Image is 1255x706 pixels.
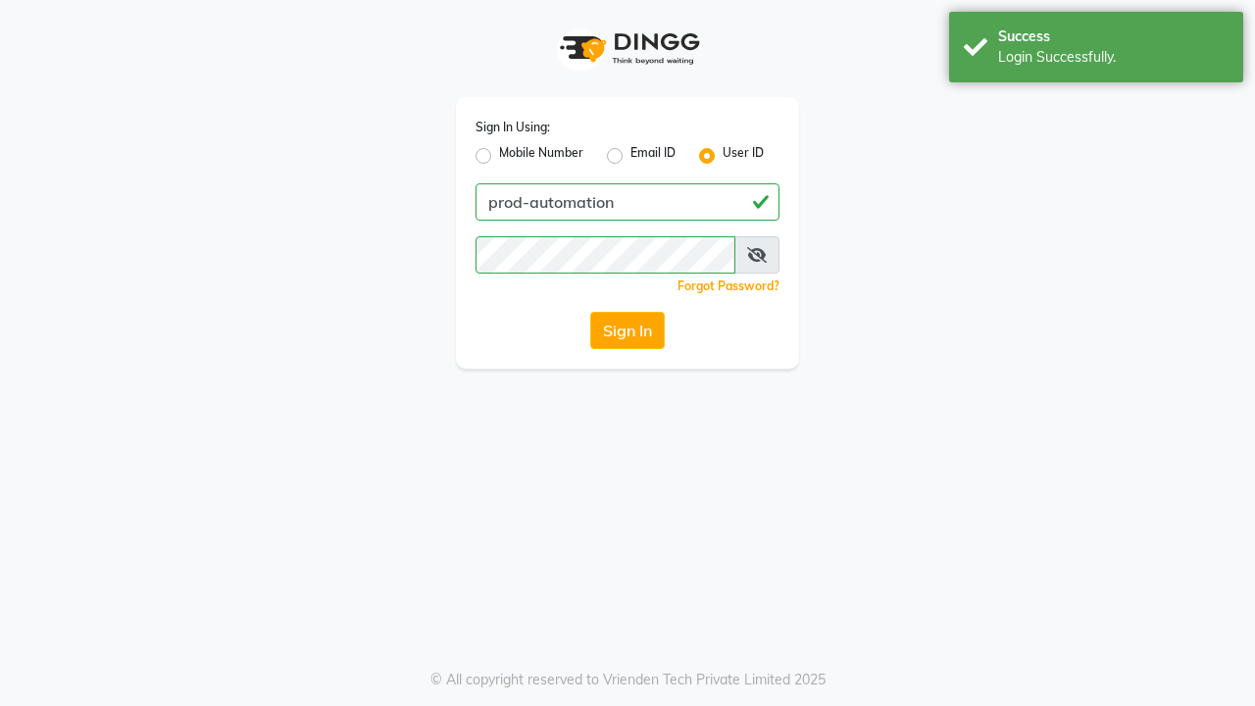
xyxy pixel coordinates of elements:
[998,26,1229,47] div: Success
[998,47,1229,68] div: Login Successfully.
[630,144,676,168] label: Email ID
[549,20,706,77] img: logo1.svg
[476,183,779,221] input: Username
[723,144,764,168] label: User ID
[499,144,583,168] label: Mobile Number
[476,236,735,274] input: Username
[476,119,550,136] label: Sign In Using:
[590,312,665,349] button: Sign In
[678,278,779,293] a: Forgot Password?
